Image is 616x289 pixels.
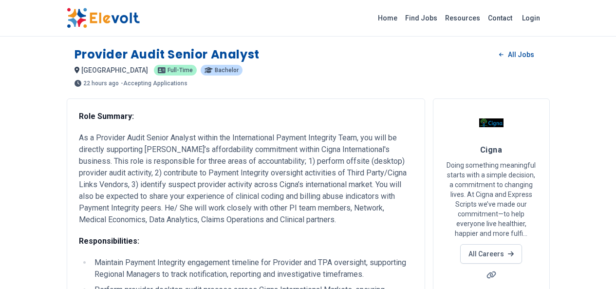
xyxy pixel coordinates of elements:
[75,47,260,62] h1: Provider Audit Senior Analyst
[401,10,441,26] a: Find Jobs
[215,67,239,73] span: Bachelor
[81,66,148,74] span: [GEOGRAPHIC_DATA]
[79,132,413,226] p: As a Provider Audit Senior Analyst within the International Payment Integrity Team, you will be d...
[460,244,522,264] a: All Careers
[479,111,504,135] img: Cigna
[79,112,134,121] strong: Role Summary:
[374,10,401,26] a: Home
[516,8,546,28] a: Login
[491,47,541,62] a: All Jobs
[168,67,193,73] span: Full-time
[83,80,119,86] span: 22 hours ago
[92,257,413,280] li: Maintain Payment Integrity engagement timeline for Provider and TPA oversight, supporting Regiona...
[484,10,516,26] a: Contact
[121,80,187,86] p: - Accepting Applications
[67,8,140,28] img: Elevolt
[441,10,484,26] a: Resources
[79,236,139,246] strong: Responsibilities:
[445,160,538,238] p: Doing something meaningful starts with a simple decision, a commitment to changing lives. At Cign...
[480,145,502,154] span: Cigna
